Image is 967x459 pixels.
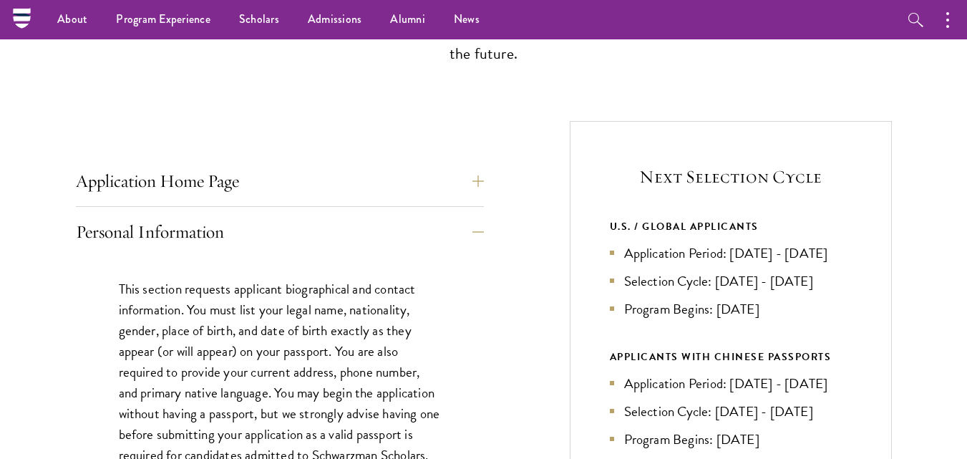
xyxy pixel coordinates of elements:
[76,164,484,198] button: Application Home Page
[610,401,852,422] li: Selection Cycle: [DATE] - [DATE]
[610,165,852,189] h5: Next Selection Cycle
[610,243,852,264] li: Application Period: [DATE] - [DATE]
[76,215,484,249] button: Personal Information
[610,373,852,394] li: Application Period: [DATE] - [DATE]
[610,429,852,450] li: Program Begins: [DATE]
[610,299,852,319] li: Program Begins: [DATE]
[610,348,852,366] div: APPLICANTS WITH CHINESE PASSPORTS
[610,218,852,236] div: U.S. / GLOBAL APPLICANTS
[610,271,852,291] li: Selection Cycle: [DATE] - [DATE]
[262,14,706,67] p: Take the first step toward joining a global community that will shape the future.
